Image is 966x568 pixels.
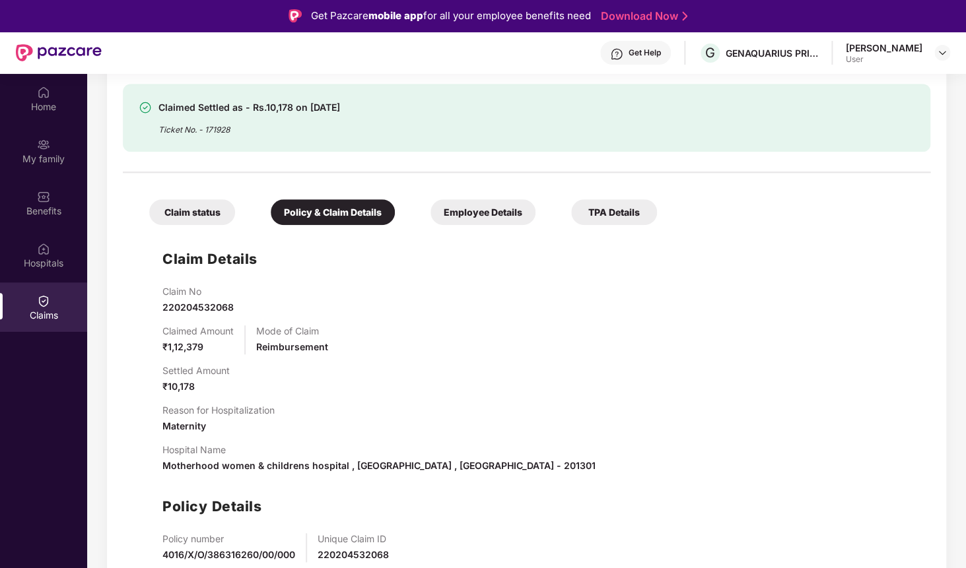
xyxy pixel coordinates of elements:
[162,286,234,297] p: Claim No
[158,115,340,136] div: Ticket No. - 171928
[162,325,234,336] p: Claimed Amount
[37,138,50,151] img: svg+xml;base64,PHN2ZyB3aWR0aD0iMjAiIGhlaWdodD0iMjAiIHZpZXdCb3g9IjAgMCAyMCAyMCIgZmlsbD0ibm9uZSIgeG...
[37,242,50,255] img: svg+xml;base64,PHN2ZyBpZD0iSG9zcGl0YWxzIiB4bWxucz0iaHR0cDovL3d3dy53My5vcmcvMjAwMC9zdmciIHdpZHRoPS...
[705,45,715,61] span: G
[256,325,328,336] p: Mode of Claim
[162,549,295,560] span: 4016/X/O/386316260/00/000
[162,301,234,313] span: 220204532068
[37,190,50,203] img: svg+xml;base64,PHN2ZyBpZD0iQmVuZWZpdHMiIHhtbG5zPSJodHRwOi8vd3d3LnczLm9yZy8yMDAwL3N2ZyIgd2lkdGg9Ij...
[162,365,230,376] p: Settled Amount
[162,248,258,270] h1: Claim Details
[318,549,389,560] span: 220204532068
[162,533,295,544] p: Policy number
[571,199,657,225] div: TPA Details
[162,460,596,471] span: Motherhood women & childrens hospital , [GEOGRAPHIC_DATA] , [GEOGRAPHIC_DATA] - 201301
[37,86,50,99] img: svg+xml;base64,PHN2ZyBpZD0iSG9tZSIgeG1sbnM9Imh0dHA6Ly93d3cudzMub3JnLzIwMDAvc3ZnIiB3aWR0aD0iMjAiIG...
[368,9,423,22] strong: mobile app
[726,47,818,59] div: GENAQUARIUS PRIVATE LIMITED
[162,341,203,352] span: ₹1,12,379
[610,47,623,61] img: svg+xml;base64,PHN2ZyBpZD0iSGVscC0zMngzMiIgeG1sbnM9Imh0dHA6Ly93d3cudzMub3JnLzIwMDAvc3ZnIiB3aWR0aD...
[256,341,328,352] span: Reimbursement
[139,101,152,114] img: svg+xml;base64,PHN2ZyBpZD0iU3VjY2Vzcy0zMngzMiIgeG1sbnM9Imh0dHA6Ly93d3cudzMub3JnLzIwMDAvc3ZnIiB3aW...
[16,44,102,61] img: New Pazcare Logo
[682,9,687,23] img: Stroke
[846,54,922,65] div: User
[162,444,596,455] p: Hospital Name
[149,199,235,225] div: Claim status
[162,495,261,517] h1: Policy Details
[318,533,389,544] p: Unique Claim ID
[937,47,948,58] img: svg+xml;base64,PHN2ZyBpZD0iRHJvcGRvd24tMzJ4MzIiIHhtbG5zPSJodHRwOi8vd3d3LnczLm9yZy8yMDAwL3N2ZyIgd2...
[162,420,206,431] span: Maternity
[289,9,302,22] img: Logo
[158,100,340,115] div: Claimed Settled as - Rs.10,178 on [DATE]
[311,8,591,24] div: Get Pazcare for all your employee benefits need
[601,9,683,23] a: Download Now
[846,42,922,54] div: [PERSON_NAME]
[162,381,195,392] span: ₹10,178
[162,404,275,416] p: Reason for Hospitalization
[271,199,395,225] div: Policy & Claim Details
[431,199,535,225] div: Employee Details
[37,294,50,307] img: svg+xml;base64,PHN2ZyBpZD0iQ2xhaW0iIHhtbG5zPSJodHRwOi8vd3d3LnczLm9yZy8yMDAwL3N2ZyIgd2lkdGg9IjIwIi...
[629,47,661,58] div: Get Help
